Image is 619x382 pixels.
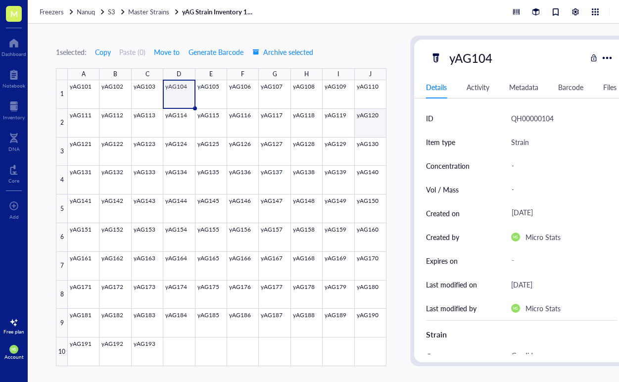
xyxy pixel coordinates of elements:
[426,184,459,195] div: Vol / Mass
[145,68,149,80] div: C
[8,146,20,152] div: DNA
[3,329,24,334] div: Free plan
[3,98,25,120] a: Inventory
[511,136,529,148] div: Strain
[426,232,459,242] div: Created by
[426,329,617,340] div: Strain
[426,351,445,362] div: Genus
[56,194,68,223] div: 5
[558,82,583,93] div: Barcode
[188,44,244,60] button: Generate Barcode
[304,68,309,80] div: H
[153,44,180,60] button: Move to
[513,306,518,310] span: MS
[426,208,460,219] div: Created on
[40,7,64,16] span: Freezers
[82,68,86,80] div: A
[426,160,470,171] div: Concentration
[11,347,16,351] span: MS
[189,48,243,56] span: Generate Barcode
[56,223,68,252] div: 6
[2,67,25,89] a: Notebook
[56,80,68,109] div: 1
[507,204,613,222] div: [DATE]
[113,68,117,80] div: B
[119,44,145,60] button: Paste (0)
[507,155,613,176] div: -
[511,279,532,290] div: [DATE]
[603,82,617,93] div: Files
[445,48,497,68] div: yAG104
[525,302,561,314] div: Micro Stats
[369,68,372,80] div: J
[252,44,314,60] button: Archive selected
[525,231,561,243] div: Micro Stats
[467,82,489,93] div: Activity
[511,112,554,124] div: QH00000104
[56,47,87,57] div: 1 selected:
[95,48,111,56] span: Copy
[507,179,613,200] div: -
[40,7,75,16] a: Freezers
[56,166,68,194] div: 4
[507,252,613,270] div: -
[56,281,68,309] div: 8
[509,82,538,93] div: Metadata
[209,68,213,80] div: E
[8,178,19,184] div: Core
[241,68,244,80] div: F
[177,68,181,80] div: D
[1,51,26,57] div: Dashboard
[3,114,25,120] div: Inventory
[95,44,111,60] button: Copy
[426,137,455,147] div: Item type
[1,35,26,57] a: Dashboard
[56,138,68,166] div: 3
[56,109,68,138] div: 2
[56,309,68,337] div: 9
[8,130,20,152] a: DNA
[182,7,256,16] a: yAG Strain Inventory 101-193
[2,83,25,89] div: Notebook
[154,48,180,56] span: Move to
[426,303,476,314] div: Last modified by
[426,82,447,93] div: Details
[8,162,19,184] a: Core
[4,354,24,360] div: Account
[252,48,313,56] span: Archive selected
[128,7,169,16] span: Master Strains
[77,7,106,16] a: Nanuq
[507,347,613,365] div: Candida
[56,337,68,366] div: 10
[56,252,68,281] div: 7
[108,7,115,16] span: S3
[77,7,95,16] span: Nanuq
[9,214,19,220] div: Add
[426,113,433,124] div: ID
[513,235,518,239] span: MS
[337,68,339,80] div: I
[426,255,458,266] div: Expires on
[273,68,277,80] div: G
[108,7,180,16] a: S3Master Strains
[426,279,477,290] div: Last modified on
[10,7,18,20] span: M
